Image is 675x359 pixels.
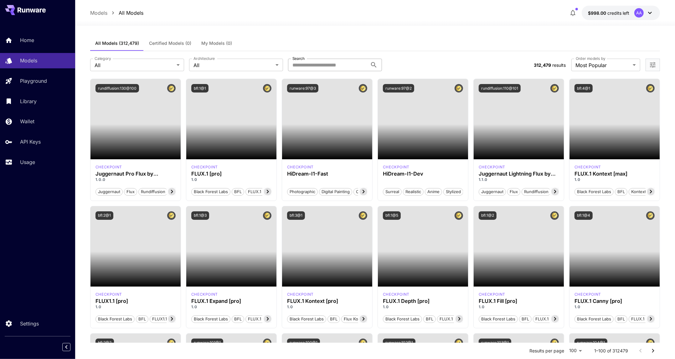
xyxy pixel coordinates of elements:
span: 312,479 [534,62,551,68]
span: BFL [232,189,244,195]
button: Black Forest Labs [95,315,135,323]
button: Kontext [629,187,648,196]
label: Search [292,56,305,61]
button: Black Forest Labs [287,315,326,323]
button: Certified Model – Vetted for best performance and includes a commercial license. [359,84,367,92]
p: 1.0 [191,304,271,310]
h3: FLUX.1 Kontext [pro] [287,298,367,304]
span: My Models (0) [201,40,232,46]
button: Cinematic [353,187,378,196]
label: Category [95,56,111,61]
button: BFL [615,187,627,196]
div: HiDream-I1-Fast [287,171,367,177]
p: checkpoint [383,164,410,170]
span: Black Forest Labs [96,316,134,322]
span: FLUX.1 Fill [pro] [533,316,568,322]
p: 1.0 [479,304,559,310]
p: 1.1.0 [479,177,559,182]
button: BFL [615,315,627,323]
div: FLUX.1 [pro] [191,171,271,177]
div: HiDream Dev [383,164,410,170]
span: BFL [615,189,627,195]
p: 1.0 [575,177,655,182]
p: 1.0 [191,177,271,182]
span: BFL [328,316,340,322]
label: Architecture [193,56,215,61]
h3: FLUX.1 Depth [pro] [383,298,463,304]
div: fluxpro [479,292,505,297]
button: rundiffusion [522,187,551,196]
span: juggernaut [479,189,506,195]
div: HiDream Fast [287,164,314,170]
p: 1.0.0 [95,177,176,182]
span: All Models (312,479) [95,40,139,46]
button: runware:103@1 [479,339,511,347]
button: Digital Painting [319,187,352,196]
span: All [95,61,174,69]
button: BFL [232,187,244,196]
div: fluxpro [191,164,218,170]
p: checkpoint [383,292,410,297]
div: fluxpro [383,292,410,297]
label: Order models by [576,56,605,61]
button: Certified Model – Vetted for best performance and includes a commercial license. [455,84,463,92]
div: FLUX.1 Canny [pro] [575,298,655,304]
div: FLUX.1 D [479,164,505,170]
span: FLUX.1 [pro] [246,189,274,195]
span: Realistic [403,189,423,195]
h3: Juggernaut Pro Flux by RunDiffusion [95,171,176,177]
h3: Juggernaut Lightning Flux by RunDiffusion [479,171,559,177]
button: FLUX.1 [pro] [245,187,275,196]
button: rundiffusion:130@100 [95,84,139,92]
div: AA [634,8,644,18]
button: bfl:1@4 [575,211,593,220]
span: FLUX.1 Canny [pro] [629,316,671,322]
button: FLUX.1 Fill [pro] [533,315,569,323]
p: checkpoint [191,164,218,170]
span: Flux Kontext [342,316,370,322]
span: Black Forest Labs [287,316,326,322]
button: BFL [327,315,340,323]
button: FLUX.1 Expand [pro] [245,315,290,323]
button: Black Forest Labs [383,315,422,323]
button: Anime [425,187,442,196]
span: Digital Painting [319,189,352,195]
button: Open more filters [649,61,657,69]
h3: FLUX.1 Expand [pro] [191,298,271,304]
button: flux [124,187,137,196]
div: fluxpro [95,292,122,297]
p: Wallet [20,118,34,125]
button: rundiffusion [138,187,168,196]
div: fluxpro [575,292,601,297]
span: BFL [232,316,244,322]
p: Library [20,98,37,105]
button: bfl:4@1 [575,84,593,92]
button: Certified Model – Vetted for best performance and includes a commercial license. [455,339,463,347]
h3: HiDream-I1-Dev [383,171,463,177]
div: 100 [567,346,584,355]
span: Black Forest Labs [575,316,613,322]
button: bfl:3@1 [287,211,305,220]
p: checkpoint [479,292,505,297]
button: Black Forest Labs [575,187,614,196]
span: credits left [607,10,629,16]
span: rundiffusion [522,189,551,195]
button: Photographic [287,187,318,196]
button: Surreal [383,187,402,196]
button: runware:101@1 [191,339,223,347]
div: FLUX.1 Fill [pro] [479,298,559,304]
button: bfl:1@2 [479,211,497,220]
p: Models [20,57,37,64]
h3: FLUX.1 Kontext [max] [575,171,655,177]
button: Certified Model – Vetted for best performance and includes a commercial license. [167,84,176,92]
button: BFL [232,315,244,323]
button: bfl:1@5 [383,211,401,220]
span: Anime [425,189,442,195]
p: checkpoint [191,292,218,297]
p: Usage [20,158,35,166]
button: Realistic [403,187,424,196]
p: checkpoint [287,164,314,170]
nav: breadcrumb [90,9,143,17]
